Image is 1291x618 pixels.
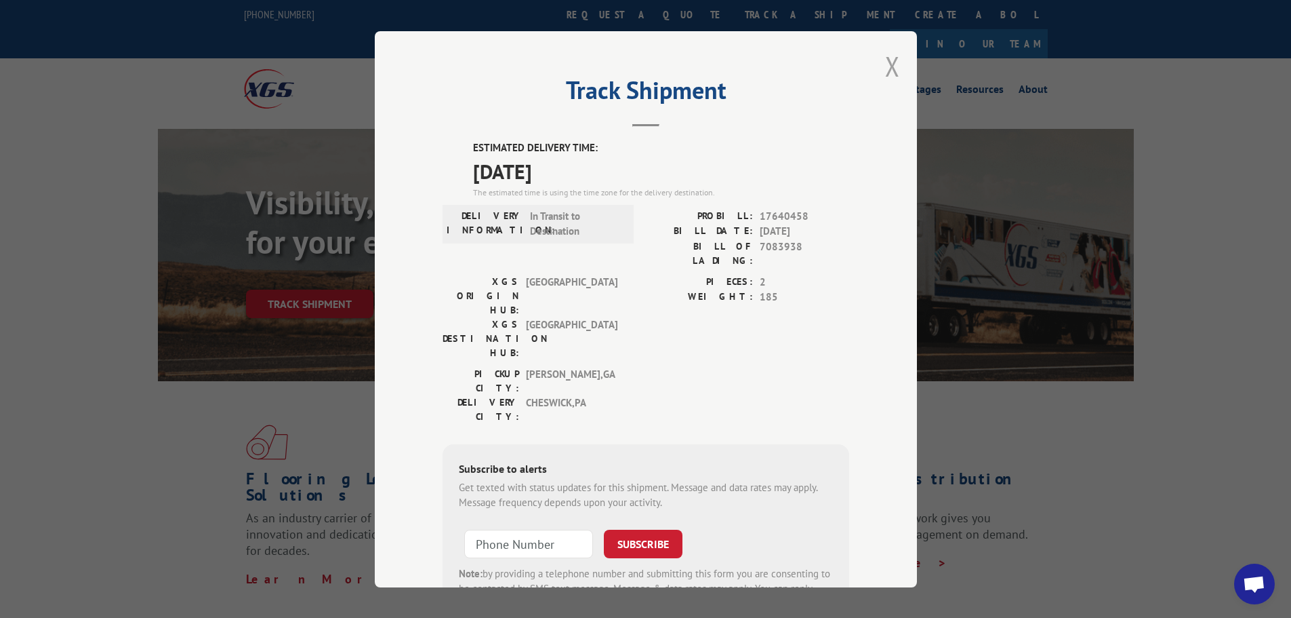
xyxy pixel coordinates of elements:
[526,274,617,317] span: [GEOGRAPHIC_DATA]
[526,366,617,395] span: [PERSON_NAME] , GA
[473,186,849,198] div: The estimated time is using the time zone for the delivery destination.
[464,529,593,558] input: Phone Number
[760,239,849,267] span: 7083938
[760,274,849,290] span: 2
[443,317,519,360] label: XGS DESTINATION HUB:
[473,155,849,186] span: [DATE]
[760,224,849,239] span: [DATE]
[760,208,849,224] span: 17640458
[646,224,753,239] label: BILL DATE:
[604,529,682,558] button: SUBSCRIBE
[459,480,833,510] div: Get texted with status updates for this shipment. Message and data rates may apply. Message frequ...
[760,290,849,305] span: 185
[885,48,900,84] button: Close modal
[1234,564,1275,604] div: Open chat
[459,566,483,579] strong: Note:
[530,208,621,239] span: In Transit to Destination
[646,274,753,290] label: PIECES:
[447,208,523,239] label: DELIVERY INFORMATION:
[526,317,617,360] span: [GEOGRAPHIC_DATA]
[473,140,849,156] label: ESTIMATED DELIVERY TIME:
[526,395,617,423] span: CHESWICK , PA
[443,395,519,423] label: DELIVERY CITY:
[443,81,849,107] h2: Track Shipment
[443,366,519,395] label: PICKUP CITY:
[443,274,519,317] label: XGS ORIGIN HUB:
[459,566,833,612] div: by providing a telephone number and submitting this form you are consenting to be contacted by SM...
[459,460,833,480] div: Subscribe to alerts
[646,239,753,267] label: BILL OF LADING:
[646,208,753,224] label: PROBILL:
[646,290,753,305] label: WEIGHT:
